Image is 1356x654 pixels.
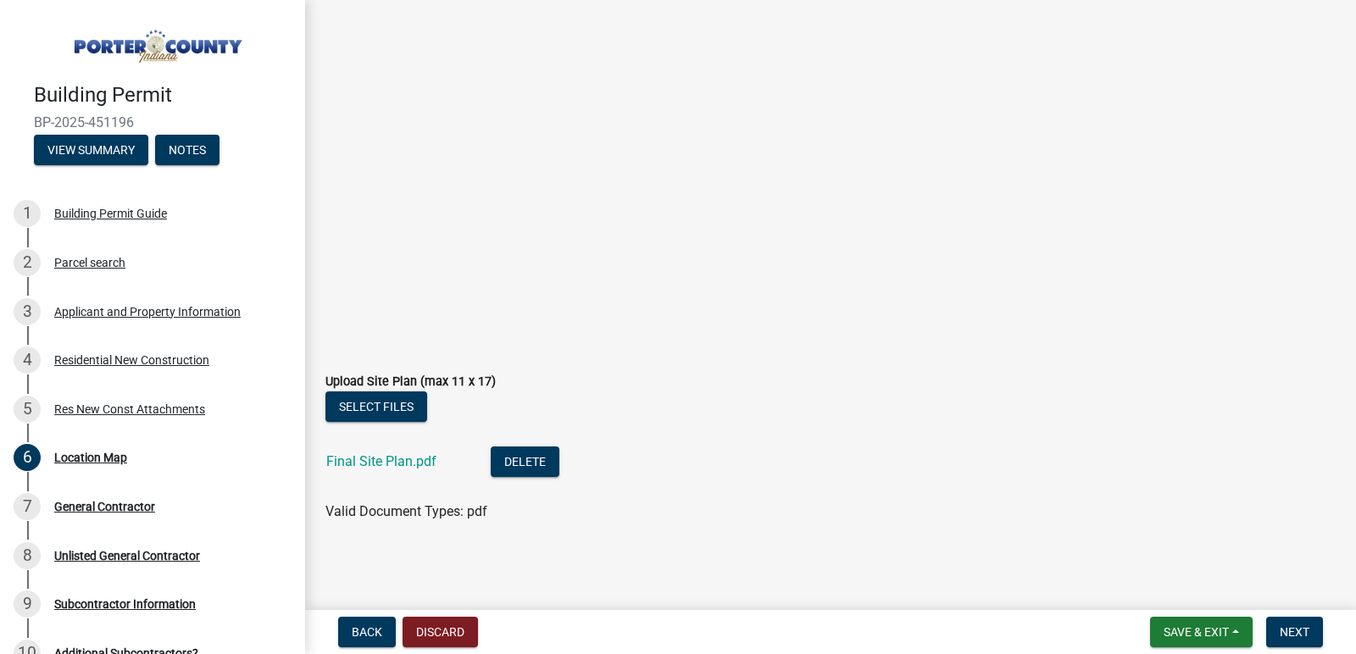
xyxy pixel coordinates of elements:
[14,346,41,374] div: 4
[403,617,478,647] button: Discard
[54,306,241,318] div: Applicant and Property Information
[54,354,209,366] div: Residential New Construction
[54,208,167,219] div: Building Permit Guide
[34,83,292,108] h4: Building Permit
[54,501,155,513] div: General Contractor
[54,550,200,562] div: Unlisted General Contractor
[54,598,196,610] div: Subcontractor Information
[325,391,427,422] button: Select files
[14,298,41,325] div: 3
[14,249,41,276] div: 2
[325,503,487,519] span: Valid Document Types: pdf
[54,403,205,415] div: Res New Const Attachments
[155,144,220,158] wm-modal-confirm: Notes
[325,376,496,388] label: Upload Site Plan (max 11 x 17)
[34,135,148,165] button: View Summary
[14,396,41,423] div: 5
[352,625,382,639] span: Back
[1164,625,1229,639] span: Save & Exit
[14,590,41,618] div: 9
[14,444,41,471] div: 6
[54,257,125,269] div: Parcel search
[1266,617,1323,647] button: Next
[338,617,396,647] button: Back
[34,114,271,130] span: BP-2025-451196
[34,18,278,65] img: Porter County, Indiana
[326,453,436,469] a: Final Site Plan.pdf
[1280,625,1309,639] span: Next
[34,144,148,158] wm-modal-confirm: Summary
[14,200,41,227] div: 1
[14,542,41,569] div: 8
[491,446,559,477] button: Delete
[491,455,559,471] wm-modal-confirm: Delete Document
[1150,617,1253,647] button: Save & Exit
[54,452,127,463] div: Location Map
[155,135,220,165] button: Notes
[14,493,41,520] div: 7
